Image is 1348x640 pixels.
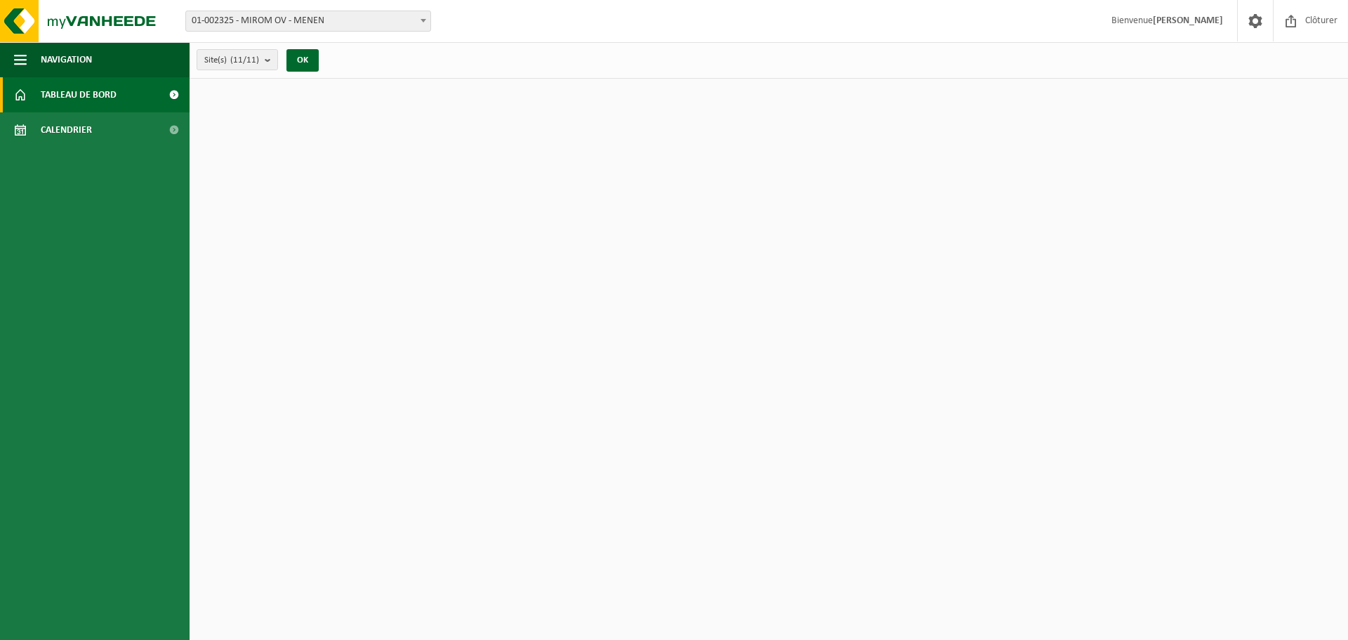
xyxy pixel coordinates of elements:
count: (11/11) [230,55,259,65]
button: Site(s)(11/11) [197,49,278,70]
span: Navigation [41,42,92,77]
span: Tableau de bord [41,77,117,112]
span: 01-002325 - MIROM OV - MENEN [186,11,430,31]
strong: [PERSON_NAME] [1153,15,1223,26]
span: Site(s) [204,50,259,71]
button: OK [286,49,319,72]
span: Calendrier [41,112,92,148]
span: 01-002325 - MIROM OV - MENEN [185,11,431,32]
